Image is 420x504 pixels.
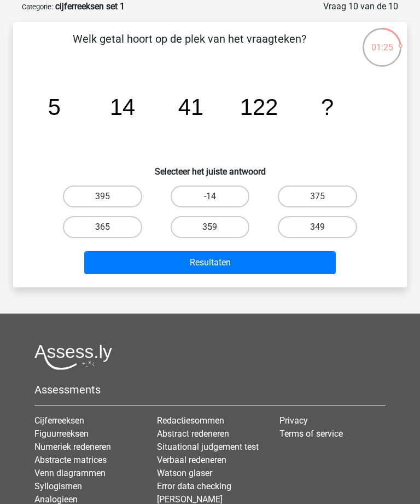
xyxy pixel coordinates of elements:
a: Terms of service [279,428,343,439]
button: Resultaten [84,251,335,274]
a: Redactiesommen [157,415,224,426]
a: Numeriek redeneren [34,442,111,452]
a: Situational judgement test [157,442,259,452]
a: Abstracte matrices [34,455,107,465]
label: 349 [278,216,357,238]
strong: cijferreeksen set 1 [55,1,125,11]
label: 359 [171,216,250,238]
h6: Selecteer het juiste antwoord [31,158,389,177]
tspan: 41 [178,94,203,120]
a: Venn diagrammen [34,468,106,478]
a: Error data checking [157,481,231,491]
label: 375 [278,186,357,207]
a: Figuurreeksen [34,428,89,439]
a: Privacy [279,415,308,426]
label: 365 [63,216,142,238]
tspan: ? [321,94,334,120]
p: Welk getal hoort op de plek van het vraagteken? [31,31,348,63]
tspan: 122 [240,94,278,120]
label: 395 [63,186,142,207]
h5: Assessments [34,383,386,396]
tspan: 14 [110,94,135,120]
div: 01:25 [361,27,402,54]
a: Verbaal redeneren [157,455,226,465]
label: -14 [171,186,250,207]
tspan: 5 [48,94,61,120]
small: Categorie: [22,3,53,11]
a: Abstract redeneren [157,428,229,439]
a: Syllogismen [34,481,82,491]
a: Cijferreeksen [34,415,84,426]
a: Watson glaser [157,468,212,478]
img: Assessly logo [34,344,112,370]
